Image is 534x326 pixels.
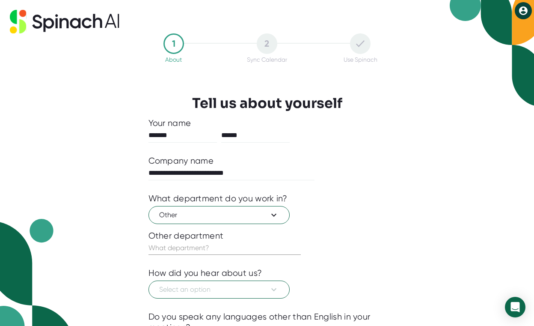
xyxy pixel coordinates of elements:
[344,56,377,63] div: Use Spinach
[148,268,262,278] div: How did you hear about us?
[192,95,342,111] h3: Tell us about yourself
[505,297,525,317] div: Open Intercom Messenger
[165,56,182,63] div: About
[163,33,184,54] div: 1
[247,56,287,63] div: Sync Calendar
[148,281,290,299] button: Select an option
[148,118,386,129] div: Your name
[257,33,277,54] div: 2
[159,284,279,295] span: Select an option
[148,241,301,255] input: What department?
[148,206,290,224] button: Other
[148,156,214,166] div: Company name
[148,230,386,241] div: Other department
[159,210,279,220] span: Other
[148,193,288,204] div: What department do you work in?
